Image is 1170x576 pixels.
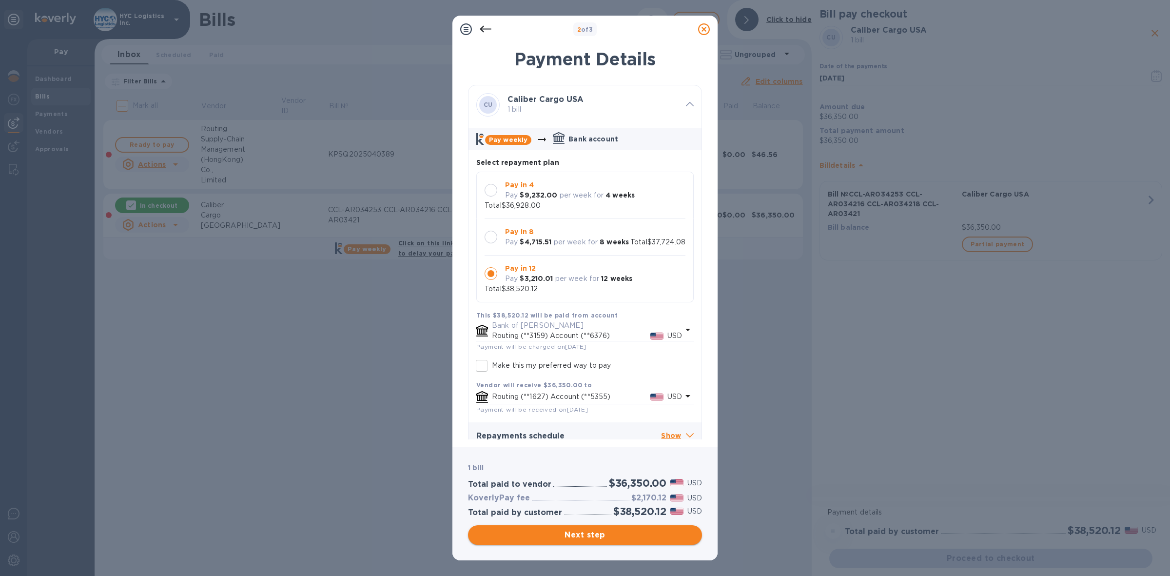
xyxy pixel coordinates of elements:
[468,508,562,517] h3: Total paid by customer
[661,430,694,442] p: Show
[609,477,666,489] h2: $36,350.00
[476,529,694,541] span: Next step
[670,495,683,501] img: USD
[485,200,541,211] p: Total $36,928.00
[650,333,663,339] img: USD
[484,101,493,108] b: CU
[492,320,682,331] p: Bank of [PERSON_NAME]
[505,274,518,284] p: Pay
[505,264,536,272] b: Pay in 12
[577,26,593,33] b: of 3
[468,480,551,489] h3: Total paid to vendor
[650,394,663,400] img: USD
[568,134,618,144] p: Bank account
[468,525,702,545] button: Next step
[601,275,632,282] b: 12 weeks
[492,360,611,371] p: Make this my preferred way to pay
[468,49,702,69] h1: Payment Details
[507,104,678,115] p: 1 bill
[476,343,586,350] span: Payment will be charged on [DATE]
[476,159,559,166] b: Select repayment plan
[605,191,635,199] b: 4 weeks
[560,190,604,200] p: per week for
[505,228,534,236] b: Pay in 8
[507,95,584,104] b: Caliber Cargo USA
[505,190,518,200] p: Pay
[520,275,553,282] b: $3,210.01
[555,274,600,284] p: per week for
[492,331,650,341] p: Routing (**3159) Account (**6376)
[667,331,682,341] p: USD
[505,181,534,189] b: Pay in 4
[476,381,592,389] b: Vendor will receive $36,350.00 to
[468,85,702,124] div: CUCaliber Cargo USA 1 bill
[631,494,666,503] h3: $2,170.12
[505,237,518,247] p: Pay
[613,505,666,517] h2: $38,520.12
[520,191,557,199] b: $9,232.00
[630,237,685,247] p: Total $37,724.08
[687,506,702,516] p: USD
[667,392,682,402] p: USD
[468,494,530,503] h3: KoverlyPay fee
[670,479,683,486] img: USD
[476,312,618,319] b: This $38,520.12 will be paid from account
[520,238,551,246] b: $4,715.51
[476,406,588,413] span: Payment will be received on [DATE]
[687,493,702,503] p: USD
[554,237,598,247] p: per week for
[600,238,629,246] b: 8 weeks
[492,392,650,402] p: Routing (**1627) Account (**5355)
[670,508,683,515] img: USD
[468,464,484,472] b: 1 bill
[577,26,581,33] span: 2
[687,478,702,488] p: USD
[485,284,538,294] p: Total $38,520.12
[476,432,661,441] h3: Repayments schedule
[489,136,527,143] b: Pay weekly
